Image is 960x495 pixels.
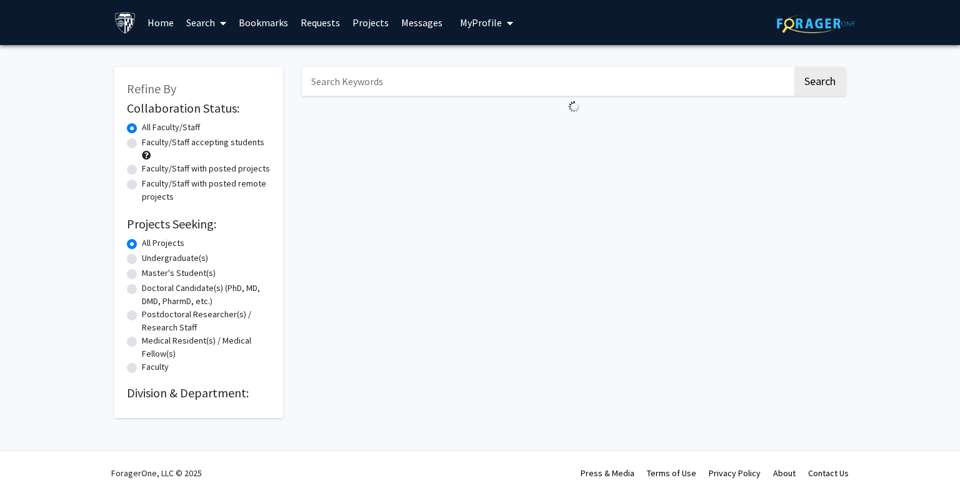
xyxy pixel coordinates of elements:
[127,81,176,96] span: Refine By
[142,267,216,280] label: Master's Student(s)
[142,177,271,203] label: Faculty/Staff with posted remote projects
[232,1,294,44] a: Bookmarks
[563,96,585,118] img: Loading
[709,467,761,479] a: Privacy Policy
[142,121,200,134] label: All Faculty/Staff
[647,467,696,479] a: Terms of Use
[142,308,271,334] label: Postdoctoral Researcher(s) / Research Staff
[142,334,271,360] label: Medical Resident(s) / Medical Fellow(s)
[460,16,502,29] span: My Profile
[142,136,264,149] label: Faculty/Staff accepting students
[142,237,184,250] label: All Projects
[127,217,271,232] h2: Projects Seeking:
[141,1,180,44] a: Home
[142,252,208,265] label: Undergraduate(s)
[111,451,202,495] div: ForagerOne, LLC © 2025
[346,1,395,44] a: Projects
[294,1,346,44] a: Requests
[302,67,792,96] input: Search Keywords
[142,282,271,308] label: Doctoral Candidate(s) (PhD, MD, DMD, PharmD, etc.)
[777,14,855,33] img: ForagerOne Logo
[395,1,449,44] a: Messages
[127,385,271,401] h2: Division & Department:
[794,67,846,96] button: Search
[180,1,232,44] a: Search
[302,118,846,146] nav: Page navigation
[142,162,270,175] label: Faculty/Staff with posted projects
[142,360,169,374] label: Faculty
[581,467,634,479] a: Press & Media
[127,101,271,116] h2: Collaboration Status:
[773,467,796,479] a: About
[114,12,136,34] img: Johns Hopkins University Logo
[808,467,849,479] a: Contact Us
